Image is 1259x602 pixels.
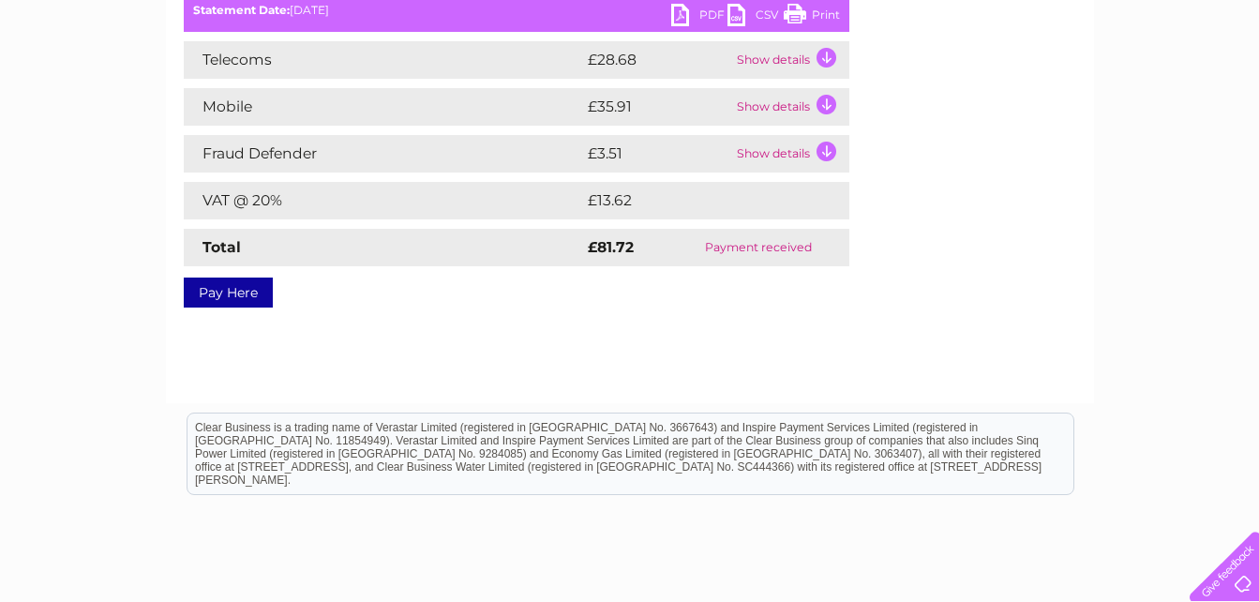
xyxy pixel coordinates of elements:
a: Contact [1134,80,1180,94]
td: Fraud Defender [184,135,583,173]
td: VAT @ 20% [184,182,583,219]
a: Blog [1096,80,1123,94]
a: 0333 014 3131 [906,9,1035,33]
a: Pay Here [184,278,273,308]
a: Log out [1197,80,1241,94]
a: Telecoms [1028,80,1085,94]
strong: £81.72 [588,238,634,256]
div: [DATE] [184,4,849,17]
td: £35.91 [583,88,732,126]
a: Water [929,80,965,94]
td: Mobile [184,88,583,126]
a: Print [784,4,840,31]
img: logo.png [44,49,140,106]
a: PDF [671,4,727,31]
td: £13.62 [583,182,810,219]
a: Energy [976,80,1017,94]
td: Show details [732,135,849,173]
strong: Total [202,238,241,256]
b: Statement Date: [193,3,290,17]
div: Clear Business is a trading name of Verastar Limited (registered in [GEOGRAPHIC_DATA] No. 3667643... [187,10,1073,91]
td: Show details [732,88,849,126]
td: Telecoms [184,41,583,79]
a: CSV [727,4,784,31]
td: Payment received [668,229,848,266]
td: £3.51 [583,135,732,173]
td: Show details [732,41,849,79]
td: £28.68 [583,41,732,79]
